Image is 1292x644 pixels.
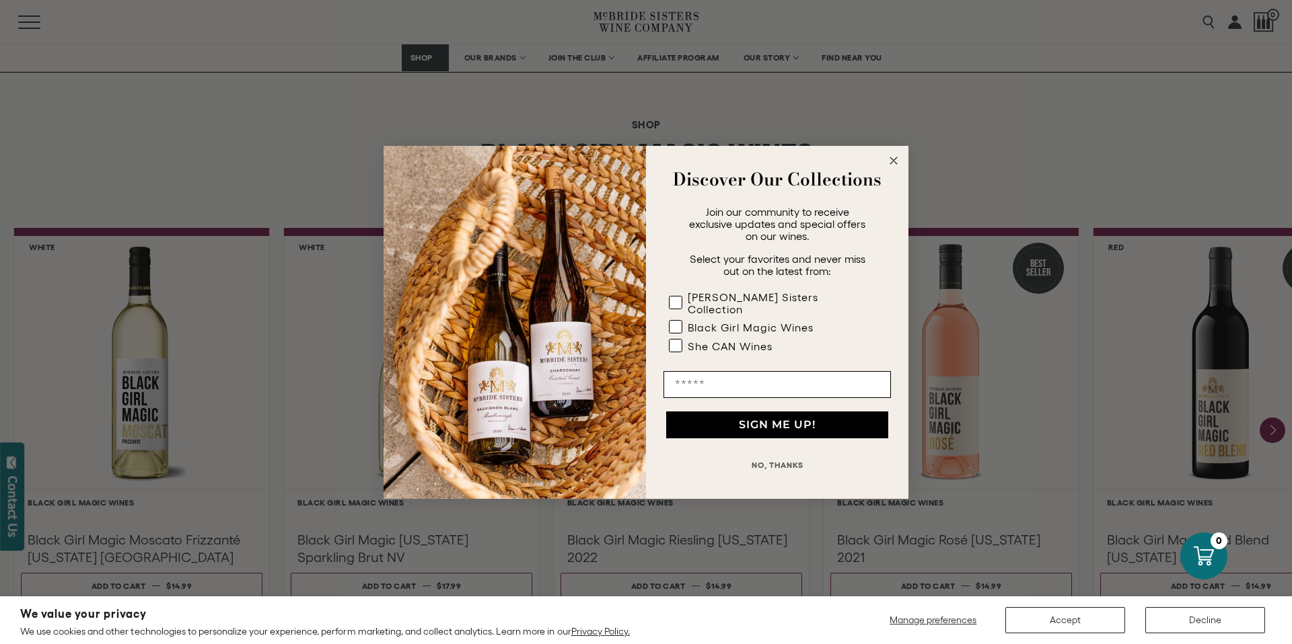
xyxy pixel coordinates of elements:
[20,608,630,620] h2: We value your privacy
[882,607,985,633] button: Manage preferences
[688,291,864,315] div: [PERSON_NAME] Sisters Collection
[1211,532,1227,549] div: 0
[886,153,902,169] button: Close dialog
[890,614,976,625] span: Manage preferences
[688,321,814,333] div: Black Girl Magic Wines
[1005,607,1125,633] button: Accept
[1145,607,1265,633] button: Decline
[663,371,891,398] input: Email
[688,340,773,352] div: She CAN Wines
[384,146,646,499] img: 42653730-7e35-4af7-a99d-12bf478283cf.jpeg
[20,625,630,637] p: We use cookies and other technologies to personalize your experience, perform marketing, and coll...
[663,452,891,479] button: NO, THANKS
[689,206,865,242] span: Join our community to receive exclusive updates and special offers on our wines.
[673,166,882,192] strong: Discover Our Collections
[666,411,888,438] button: SIGN ME UP!
[571,626,630,637] a: Privacy Policy.
[690,253,865,277] span: Select your favorites and never miss out on the latest from:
